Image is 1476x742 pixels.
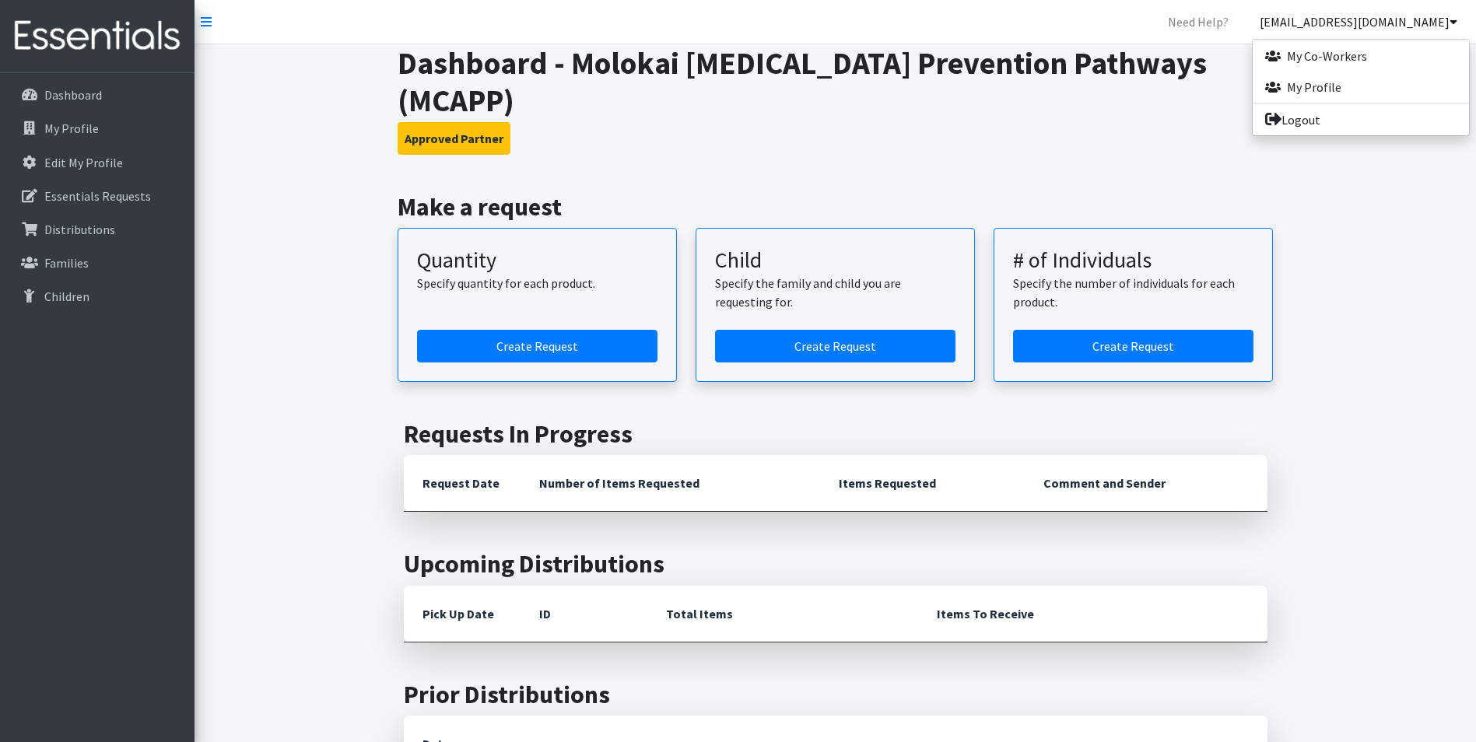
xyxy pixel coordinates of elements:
p: Children [44,289,89,304]
a: Create a request by number of individuals [1013,330,1253,362]
a: My Co-Workers [1253,40,1469,72]
p: Specify quantity for each product. [417,274,657,292]
h2: Prior Distributions [404,680,1267,709]
h2: Make a request [398,192,1273,222]
th: Request Date [404,455,521,512]
a: Children [6,281,188,312]
th: Items To Receive [918,586,1267,642]
th: Number of Items Requested [521,455,821,512]
a: My Profile [1253,72,1469,103]
a: Distributions [6,214,188,245]
button: Approved Partner [398,122,510,155]
h2: Upcoming Distributions [404,549,1267,579]
p: Essentials Requests [44,188,151,204]
p: Distributions [44,222,115,237]
p: Specify the family and child you are requesting for. [715,274,955,311]
th: ID [521,586,647,642]
h2: Requests In Progress [404,419,1267,449]
p: Edit My Profile [44,155,123,170]
p: Specify the number of individuals for each product. [1013,274,1253,311]
a: Essentials Requests [6,180,188,212]
h1: Dashboard - Molokai [MEDICAL_DATA] Prevention Pathways (MCAPP) [398,44,1273,119]
h3: Quantity [417,247,657,274]
a: Need Help? [1155,6,1241,37]
a: My Profile [6,113,188,144]
p: My Profile [44,121,99,136]
a: Create a request for a child or family [715,330,955,362]
th: Pick Up Date [404,586,521,642]
a: Create a request by quantity [417,330,657,362]
img: HumanEssentials [6,10,188,62]
a: Logout [1253,104,1469,135]
a: Families [6,247,188,278]
th: Total Items [647,586,918,642]
a: [EMAIL_ADDRESS][DOMAIN_NAME] [1247,6,1470,37]
a: Dashboard [6,79,188,110]
a: Edit My Profile [6,147,188,178]
th: Items Requested [820,455,1025,512]
p: Families [44,255,89,271]
h3: Child [715,247,955,274]
th: Comment and Sender [1025,455,1267,512]
h3: # of Individuals [1013,247,1253,274]
p: Dashboard [44,87,102,103]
